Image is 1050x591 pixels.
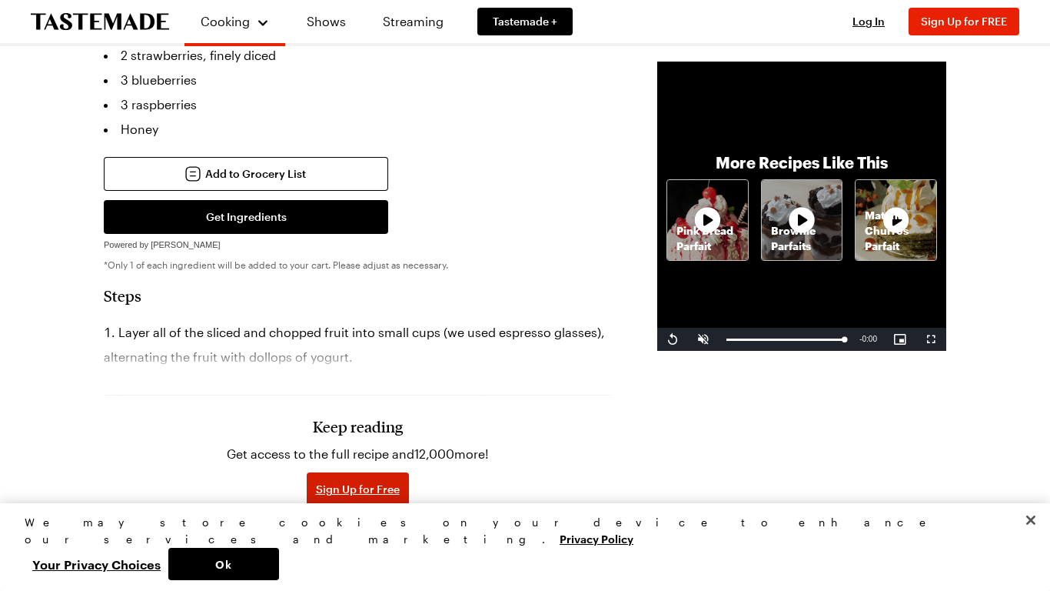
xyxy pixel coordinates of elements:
[25,514,1012,548] div: We may store cookies on your device to enhance our services and marketing.
[726,339,844,341] div: Progress Bar
[104,117,611,142] li: Honey
[859,335,862,343] span: -
[25,548,168,580] button: Your Privacy Choices
[666,179,749,262] a: Pink Bread ParfaitRecipe image thumbnail
[667,223,748,254] p: Pink Bread Parfait
[852,15,885,28] span: Log In
[838,14,899,29] button: Log In
[104,320,611,369] li: Layer all of the sliced and chopped fruit into small cups (we used espresso glasses), alternating...
[688,328,719,351] button: Unmute
[560,531,633,546] a: More information about your privacy, opens in a new tab
[104,157,388,191] button: Add to Grocery List
[477,8,573,35] a: Tastemade +
[316,482,400,497] span: Sign Up for Free
[104,43,611,68] li: 2 strawberries, finely diced
[104,240,221,249] span: Powered by [PERSON_NAME]
[313,417,403,436] h3: Keep reading
[104,68,611,92] li: 3 blueberries
[31,13,169,31] a: To Tastemade Home Page
[761,179,843,262] a: Brownie ParfaitsRecipe image thumbnail
[104,235,221,250] a: Powered by [PERSON_NAME]
[201,14,250,28] span: Cooking
[104,259,611,271] p: *Only 1 of each ingredient will be added to your cart. Please adjust as necessary.
[104,200,388,234] button: Get Ingredients
[205,166,306,182] span: Add to Grocery List
[856,208,936,254] p: Matcha Churros Parfait
[25,514,1012,580] div: Privacy
[168,548,279,580] button: Ok
[855,179,937,262] a: Matcha Churros ParfaitRecipe image thumbnail
[104,286,611,305] h2: Steps
[915,328,946,351] button: Fullscreen
[862,335,877,343] span: 0:00
[493,14,557,29] span: Tastemade +
[307,472,409,506] button: Sign Up for Free
[104,92,611,117] li: 3 raspberries
[657,328,688,351] button: Replay
[200,6,270,37] button: Cooking
[885,328,915,351] button: Picture-in-Picture
[909,8,1019,35] button: Sign Up for FREE
[921,15,1007,28] span: Sign Up for FREE
[716,152,888,173] p: More Recipes Like This
[762,223,842,254] p: Brownie Parfaits
[227,445,489,463] p: Get access to the full recipe and 12,000 more!
[1014,503,1048,537] button: Close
